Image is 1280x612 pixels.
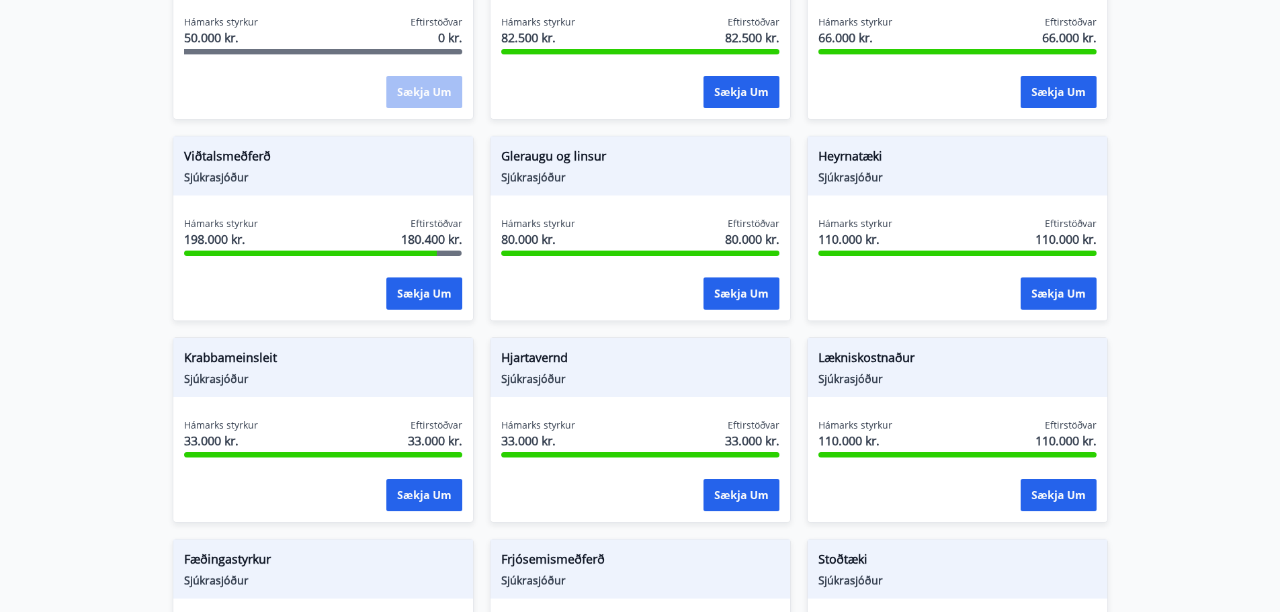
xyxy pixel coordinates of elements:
span: 66.000 kr. [1042,29,1097,46]
span: Sjúkrasjóður [184,371,462,386]
button: Sækja um [703,277,779,310]
span: Gleraugu og linsur [501,147,779,170]
span: 198.000 kr. [184,230,258,248]
span: Heyrnatæki [818,147,1097,170]
span: Sjúkrasjóður [501,170,779,185]
span: Eftirstöðvar [1045,419,1097,432]
span: Hámarks styrkur [501,419,575,432]
span: Sjúkrasjóður [501,573,779,588]
span: Sjúkrasjóður [818,371,1097,386]
span: Hámarks styrkur [501,217,575,230]
span: 66.000 kr. [818,29,892,46]
span: Eftirstöðvar [728,419,779,432]
span: Hámarks styrkur [818,419,892,432]
span: Hámarks styrkur [184,15,258,29]
span: 33.000 kr. [725,432,779,449]
span: Frjósemismeðferð [501,550,779,573]
button: Sækja um [1021,277,1097,310]
span: Hjartavernd [501,349,779,371]
span: 82.500 kr. [725,29,779,46]
button: Sækja um [1021,76,1097,108]
button: Sækja um [703,76,779,108]
span: Hámarks styrkur [184,419,258,432]
span: 33.000 kr. [408,432,462,449]
span: Eftirstöðvar [1045,217,1097,230]
span: 80.000 kr. [501,230,575,248]
button: Sækja um [386,479,462,511]
span: 110.000 kr. [1035,432,1097,449]
span: 180.400 kr. [401,230,462,248]
span: 110.000 kr. [818,432,892,449]
span: Eftirstöðvar [728,217,779,230]
span: Fæðingastyrkur [184,550,462,573]
span: 110.000 kr. [1035,230,1097,248]
span: Stoðtæki [818,550,1097,573]
span: Sjúkrasjóður [818,573,1097,588]
span: 0 kr. [438,29,462,46]
span: Hámarks styrkur [818,217,892,230]
span: Eftirstöðvar [1045,15,1097,29]
span: Hámarks styrkur [818,15,892,29]
span: 33.000 kr. [184,432,258,449]
span: Lækniskostnaður [818,349,1097,371]
span: Sjúkrasjóður [501,371,779,386]
span: 33.000 kr. [501,432,575,449]
button: Sækja um [386,277,462,310]
span: Sjúkrasjóður [818,170,1097,185]
span: Krabbameinsleit [184,349,462,371]
span: Eftirstöðvar [411,419,462,432]
span: 80.000 kr. [725,230,779,248]
button: Sækja um [1021,479,1097,511]
span: Hámarks styrkur [184,217,258,230]
span: 50.000 kr. [184,29,258,46]
span: Eftirstöðvar [411,15,462,29]
span: Viðtalsmeðferð [184,147,462,170]
span: 82.500 kr. [501,29,575,46]
span: Sjúkrasjóður [184,170,462,185]
button: Sækja um [703,479,779,511]
span: Sjúkrasjóður [184,573,462,588]
span: Eftirstöðvar [728,15,779,29]
span: 110.000 kr. [818,230,892,248]
span: Eftirstöðvar [411,217,462,230]
span: Hámarks styrkur [501,15,575,29]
